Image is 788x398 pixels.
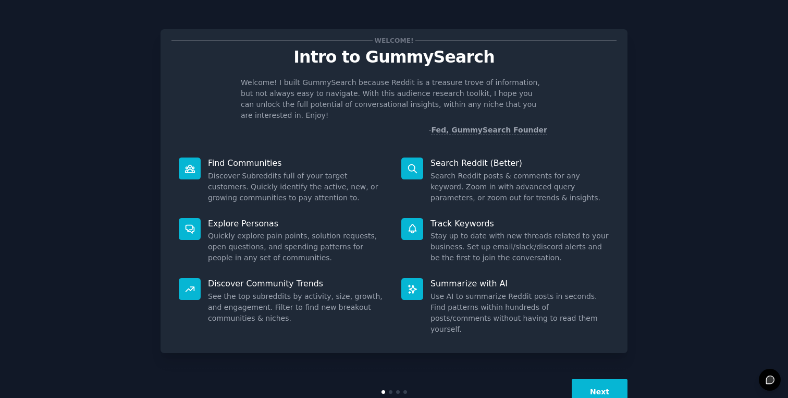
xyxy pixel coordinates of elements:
p: Track Keywords [430,218,609,229]
dd: Use AI to summarize Reddit posts in seconds. Find patterns within hundreds of posts/comments with... [430,291,609,335]
dd: Stay up to date with new threads related to your business. Set up email/slack/discord alerts and ... [430,231,609,263]
p: Intro to GummySearch [171,48,617,66]
a: Fed, GummySearch Founder [431,126,547,135]
div: - [428,125,547,136]
dd: Quickly explore pain points, solution requests, open questions, and spending patterns for people ... [208,231,387,263]
p: Welcome! I built GummySearch because Reddit is a treasure trove of information, but not always ea... [241,77,547,121]
p: Summarize with AI [430,278,609,289]
p: Find Communities [208,158,387,168]
p: Explore Personas [208,218,387,229]
dd: Search Reddit posts & comments for any keyword. Zoom in with advanced query parameters, or zoom o... [430,171,609,203]
p: Discover Community Trends [208,278,387,289]
p: Search Reddit (Better) [430,158,609,168]
dd: See the top subreddits by activity, size, growth, and engagement. Filter to find new breakout com... [208,291,387,324]
span: Welcome! [373,35,415,46]
dd: Discover Subreddits full of your target customers. Quickly identify the active, new, or growing c... [208,171,387,203]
